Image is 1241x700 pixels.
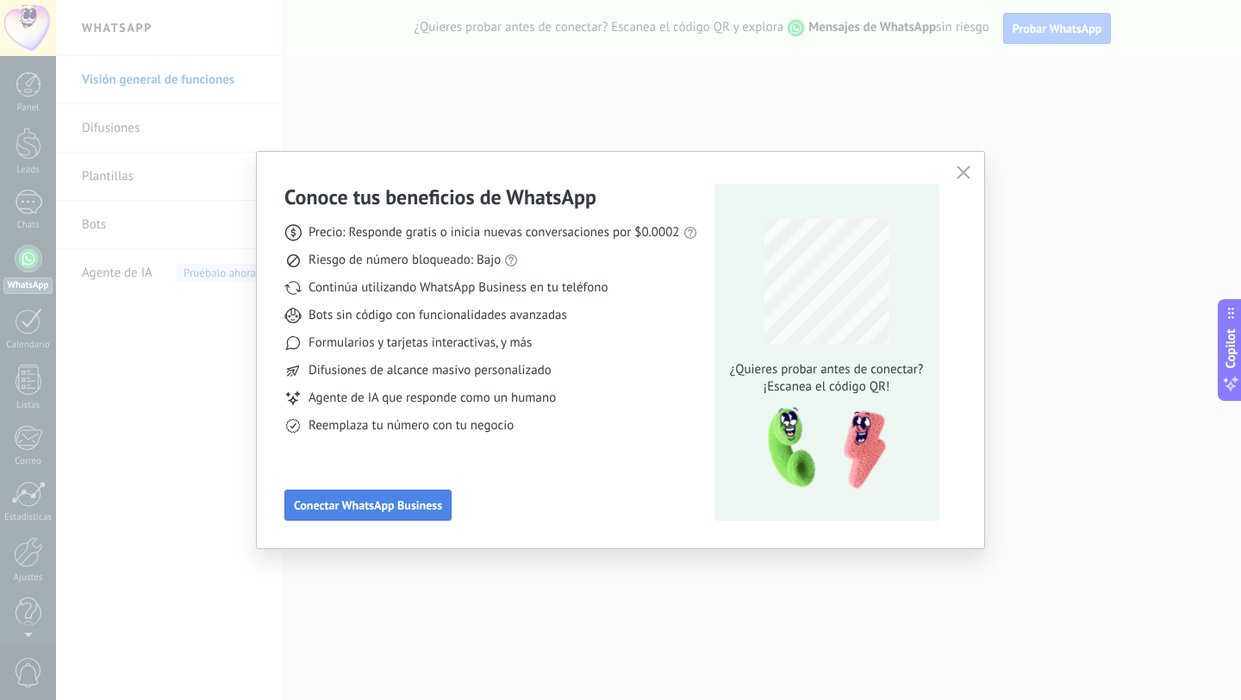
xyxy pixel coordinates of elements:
[309,334,532,352] span: Formularios y tarjetas interactivas, y más
[294,499,442,511] span: Conectar WhatsApp Business
[309,390,556,407] span: Agente de IA que responde como un humano
[309,279,608,297] span: Continúa utilizando WhatsApp Business en tu teléfono
[309,362,552,379] span: Difusiones de alcance masivo personalizado
[725,361,928,378] span: ¿Quieres probar antes de conectar?
[309,224,680,241] span: Precio: Responde gratis o inicia nuevas conversaciones por $0.0002
[284,490,452,521] button: Conectar WhatsApp Business
[309,417,514,434] span: Reemplaza tu número con tu negocio
[725,378,928,396] span: ¡Escanea el código QR!
[284,184,596,210] h3: Conoce tus beneficios de WhatsApp
[1222,329,1239,369] span: Copilot
[753,403,889,495] img: qr-pic-1x.png
[309,307,567,324] span: Bots sin código con funcionalidades avanzadas
[309,252,501,269] span: Riesgo de número bloqueado: Bajo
